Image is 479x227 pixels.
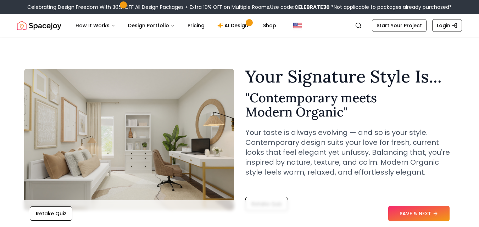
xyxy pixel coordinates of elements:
p: Your taste is always evolving — and so is your style. Contemporary design suits your love for fre... [245,127,455,177]
nav: Main [70,18,282,33]
img: United States [293,21,302,30]
h1: Your Signature Style Is... [245,68,455,85]
a: Start Your Project [372,19,427,32]
img: Contemporary meets Modern Organic Style Example [24,69,234,210]
span: *Not applicable to packages already purchased* [330,4,452,11]
h2: " Contemporary meets Modern Organic " [245,91,455,119]
button: Design Portfolio [122,18,180,33]
a: Pricing [182,18,210,33]
button: How It Works [70,18,121,33]
span: Use code: [270,4,330,11]
a: Login [432,19,462,32]
b: CELEBRATE30 [294,4,330,11]
button: Retake Quiz [30,206,72,221]
button: Retake Quiz [245,197,288,211]
div: Celebrating Design Freedom With 30% OFF All Design Packages + Extra 10% OFF on Multiple Rooms. [27,4,452,11]
a: Shop [257,18,282,33]
nav: Global [17,14,462,37]
a: Spacejoy [17,18,61,33]
button: SAVE & NEXT [388,206,450,221]
img: Spacejoy Logo [17,18,61,33]
a: AI Design [212,18,256,33]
